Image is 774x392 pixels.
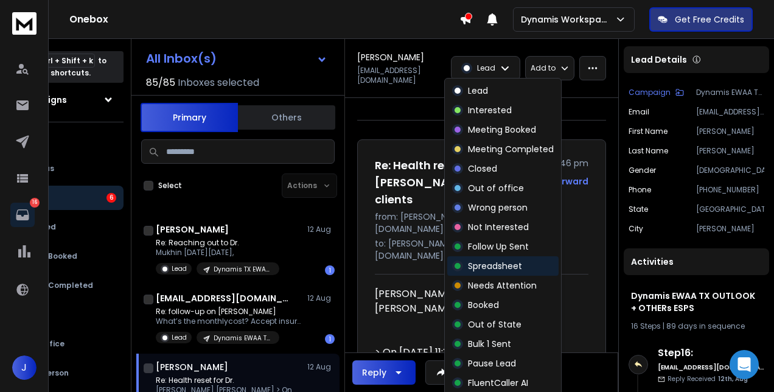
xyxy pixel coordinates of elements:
[106,193,116,203] div: 6
[12,355,37,380] span: J
[696,166,764,175] p: [DEMOGRAPHIC_DATA]
[629,166,656,175] p: Gender
[668,374,748,383] p: Reply Received
[146,75,175,90] span: 85 / 85
[12,12,37,35] img: logo
[156,361,228,373] h1: [PERSON_NAME]
[468,143,554,155] p: Meeting Completed
[156,238,279,248] p: Re: Reaching out to Dr.
[156,248,279,257] p: Mukhin [DATE][DATE],
[468,260,522,272] p: Spreadsheet
[730,350,759,379] div: Open Intercom Messenger
[214,334,272,343] p: Dynamis EWAA TX OUTLOOK + OTHERs ESPS
[468,124,536,136] p: Meeting Booked
[631,321,661,331] span: 16 Steps
[156,307,302,317] p: Re: follow-up on [PERSON_NAME]
[178,75,259,90] h3: Inboxes selected
[12,55,106,79] p: Press to check for shortcuts.
[629,107,649,117] p: Email
[468,377,528,389] p: FluentCaller AI
[30,198,40,208] p: 16
[141,103,238,132] button: Primary
[531,63,556,73] p: Add to
[631,290,762,314] h1: Dynamis EWAA TX OUTLOOK + OTHERs ESPS
[629,127,668,136] p: First Name
[468,299,499,311] p: Booked
[69,12,459,27] h1: Onebox
[156,292,290,304] h1: [EMAIL_ADDRESS][DOMAIN_NAME]
[172,333,187,342] p: Lead
[468,357,516,369] p: Pause Lead
[521,13,615,26] p: Dynamis Workspace
[629,185,651,195] p: Phone
[307,225,335,234] p: 12 Aug
[696,107,764,117] p: [EMAIL_ADDRESS][DOMAIN_NAME]
[468,182,524,194] p: Out of office
[696,205,764,214] p: [GEOGRAPHIC_DATA]
[696,185,764,195] p: [PHONE_NUMBER]
[307,362,335,372] p: 12 Aug
[468,104,512,116] p: Interested
[624,248,769,275] div: Activities
[696,127,764,136] p: [PERSON_NAME]
[357,66,444,85] p: [EMAIL_ADDRESS][DOMAIN_NAME]
[362,366,386,379] div: Reply
[666,321,745,331] span: 89 days in sequence
[629,205,648,214] p: State
[631,321,762,331] div: |
[14,281,93,290] p: Meeting Completed
[375,157,505,208] h1: Re: Health reset for [PERSON_NAME] clients
[658,363,764,372] h6: [EMAIL_ADDRESS][DOMAIN_NAME]
[468,318,521,331] p: Out of State
[477,63,495,73] p: Lead
[156,223,229,236] h1: [PERSON_NAME]
[146,52,217,65] h1: All Inbox(s)
[468,338,511,350] p: Bulk 1 Sent
[172,264,187,273] p: Lead
[425,360,499,385] button: Forward
[658,346,764,360] h6: Step 16 :
[631,54,687,66] p: Lead Details
[325,265,335,275] div: 1
[675,13,744,26] p: Get Free Credits
[629,146,668,156] p: Last Name
[357,51,424,63] h1: [PERSON_NAME]
[214,265,272,274] p: Dynamis TX EWAA Google Only - Newly Warmed
[158,181,182,191] label: Select
[156,317,302,326] p: What’s the monthlycost? Accept insurance?
[629,224,643,234] p: City
[696,224,764,234] p: [PERSON_NAME]
[696,146,764,156] p: [PERSON_NAME]
[468,240,529,253] p: Follow Up Sent
[375,211,588,235] p: from: [PERSON_NAME] <[EMAIL_ADDRESS][DOMAIN_NAME]>
[156,376,292,385] p: Re: Health reset for Dr.
[468,221,529,233] p: Not Interested
[696,88,764,97] p: Dynamis EWAA TX OUTLOOK + OTHERs ESPS
[718,374,748,383] span: 12th, Aug
[325,334,335,344] div: 1
[551,175,588,187] div: Forward
[36,54,95,68] span: Ctrl + Shift + k
[629,88,671,97] p: Campaign
[375,237,588,262] p: to: [PERSON_NAME] <[EMAIL_ADDRESS][DOMAIN_NAME]>
[468,85,488,97] p: Lead
[307,293,335,303] p: 12 Aug
[468,279,537,292] p: Needs Attention
[468,163,497,175] p: Closed
[468,201,528,214] p: Wrong person
[238,104,335,131] button: Others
